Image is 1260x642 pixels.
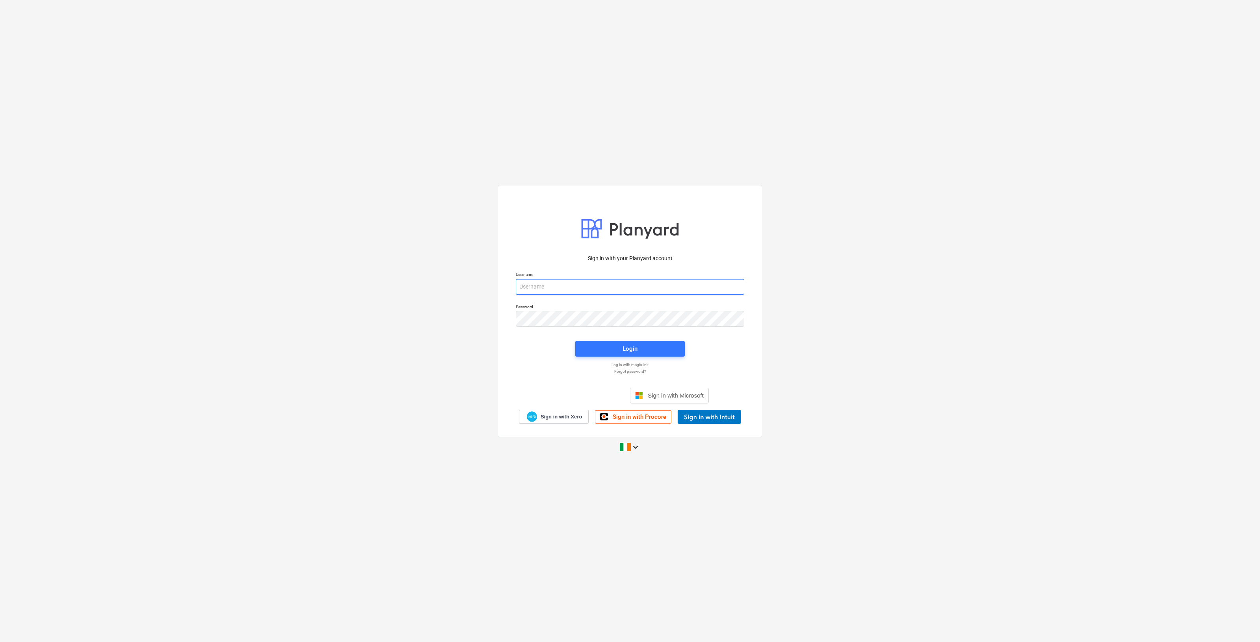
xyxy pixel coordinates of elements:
[575,341,685,357] button: Login
[512,362,748,367] a: Log in with magic link
[512,369,748,374] a: Forgot password?
[516,272,744,279] p: Username
[519,410,589,424] a: Sign in with Xero
[547,387,628,404] iframe: Sign in with Google Button
[1221,604,1260,642] iframe: Chat Widget
[516,279,744,295] input: Username
[635,392,643,400] img: Microsoft logo
[516,254,744,263] p: Sign in with your Planyard account
[516,304,744,311] p: Password
[541,413,582,420] span: Sign in with Xero
[595,410,671,424] a: Sign in with Procore
[631,442,640,452] i: keyboard_arrow_down
[648,392,704,399] span: Sign in with Microsoft
[623,344,637,354] div: Login
[613,413,666,420] span: Sign in with Procore
[527,411,537,422] img: Xero logo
